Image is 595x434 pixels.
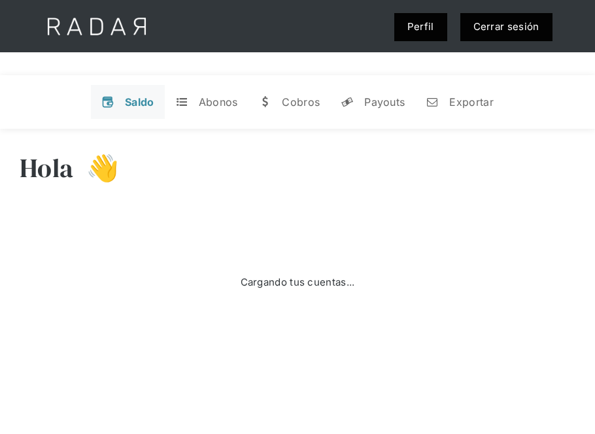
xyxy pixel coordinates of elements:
div: Cargando tus cuentas... [241,275,355,290]
div: t [175,95,188,108]
div: Abonos [199,95,238,108]
div: w [258,95,271,108]
a: Cerrar sesión [460,13,552,41]
div: n [426,95,439,108]
h3: 👋 [73,152,119,184]
a: Perfil [394,13,447,41]
div: v [101,95,114,108]
h3: Hola [20,152,73,184]
div: Cobros [282,95,320,108]
div: Saldo [125,95,154,108]
div: Payouts [364,95,405,108]
div: Exportar [449,95,493,108]
div: y [341,95,354,108]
